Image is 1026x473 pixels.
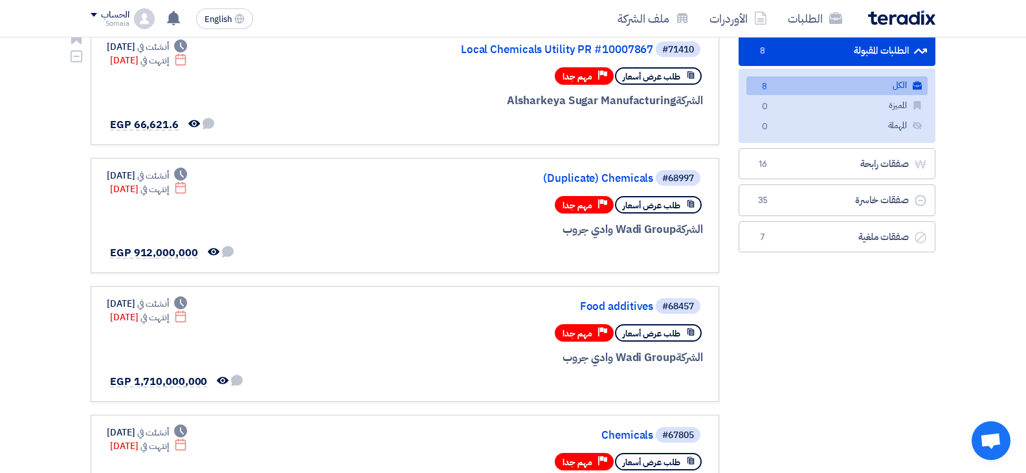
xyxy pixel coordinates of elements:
div: دردشة مفتوحة [972,421,1010,460]
span: 8 [755,45,770,58]
span: إنتهت في [140,182,168,196]
span: مهم جدا [563,456,592,468]
button: English [196,8,253,29]
a: Chemicals [394,430,653,441]
span: إنتهت في [140,54,168,67]
div: #71410 [662,45,694,54]
a: صفقات خاسرة35 [739,184,935,216]
span: 0 [757,120,772,134]
a: المهملة [746,116,928,135]
div: [DATE] [107,40,187,54]
div: [DATE] [110,182,187,196]
div: [DATE] [110,54,187,67]
img: Teradix logo [868,10,935,25]
span: إنتهت في [140,439,168,453]
span: EGP 1,710,000,000 [110,374,207,390]
a: Local Chemicals Utility PR #10007867 [394,44,653,56]
div: [DATE] [107,169,187,182]
div: [DATE] [110,439,187,453]
div: Wadi Group وادي جروب [392,221,703,238]
span: EGP 912,000,000 [110,245,198,261]
div: #67805 [662,431,694,440]
span: مهم جدا [563,327,592,340]
div: [DATE] [107,297,187,311]
a: (Duplicate) Chemicals [394,173,653,184]
div: #68997 [662,174,694,183]
span: EGP 66,621.6 [110,117,179,133]
span: 35 [755,194,770,207]
a: الكل [746,76,928,95]
span: طلب عرض أسعار [623,199,680,212]
span: 8 [757,80,772,94]
span: أنشئت في [137,169,168,182]
span: الشركة [676,93,704,109]
div: [DATE] [107,426,187,439]
span: طلب عرض أسعار [623,71,680,83]
a: الطلبات [777,3,853,34]
img: profile_test.png [134,8,155,29]
a: Food additives [394,301,653,313]
div: Somaia [91,20,129,27]
a: صفقات ملغية7 [739,221,935,253]
span: مهم جدا [563,199,592,212]
span: أنشئت في [137,426,168,439]
a: صفقات رابحة16 [739,148,935,180]
span: إنتهت في [140,311,168,324]
span: طلب عرض أسعار [623,327,680,340]
div: #68457 [662,302,694,311]
span: أنشئت في [137,40,168,54]
span: 0 [757,100,772,114]
a: الطلبات المقبولة8 [739,35,935,67]
a: ملف الشركة [607,3,699,34]
div: الحساب [101,10,129,21]
span: طلب عرض أسعار [623,456,680,468]
span: 16 [755,158,770,171]
div: Wadi Group وادي جروب [392,349,703,366]
div: Alsharkeya Sugar Manufacturing [392,93,703,109]
span: الشركة [676,349,704,366]
span: أنشئت في [137,297,168,311]
a: الأوردرات [699,3,777,34]
div: [DATE] [110,311,187,324]
a: المميزة [746,96,928,115]
span: English [205,15,232,24]
span: الشركة [676,221,704,237]
span: 7 [755,231,770,244]
span: مهم جدا [563,71,592,83]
